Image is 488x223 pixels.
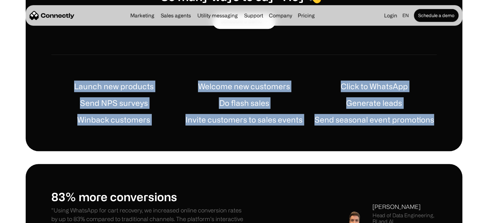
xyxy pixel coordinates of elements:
div: Company [269,11,292,20]
div: [PERSON_NAME] [372,202,437,211]
a: home [30,11,74,20]
a: Marketing [128,13,157,18]
aside: Language selected: English [6,211,39,221]
div: Company [267,11,294,20]
a: Login [381,11,400,20]
a: Pricing [295,13,317,18]
h1: Welcome new customers [198,81,290,92]
a: Schedule a demo [414,9,458,22]
h1: Do flash sales [219,97,269,109]
h1: Send NPS surveys [80,97,148,109]
h1: 83% more conversions [51,190,244,203]
a: Utility messaging [195,13,240,18]
a: Support [242,13,266,18]
div: en [402,11,409,20]
h1: Send seasonal event promotions [314,114,434,125]
div: en [400,11,413,20]
h1: Invite customers to sales events [185,114,303,125]
a: Sales agents [158,13,193,18]
h1: Winback customers [77,114,150,125]
h1: Generate leads [346,97,402,109]
h1: Click to WhatsApp [341,81,408,92]
ul: Language list [13,212,39,221]
h1: Launch new products [74,81,154,92]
